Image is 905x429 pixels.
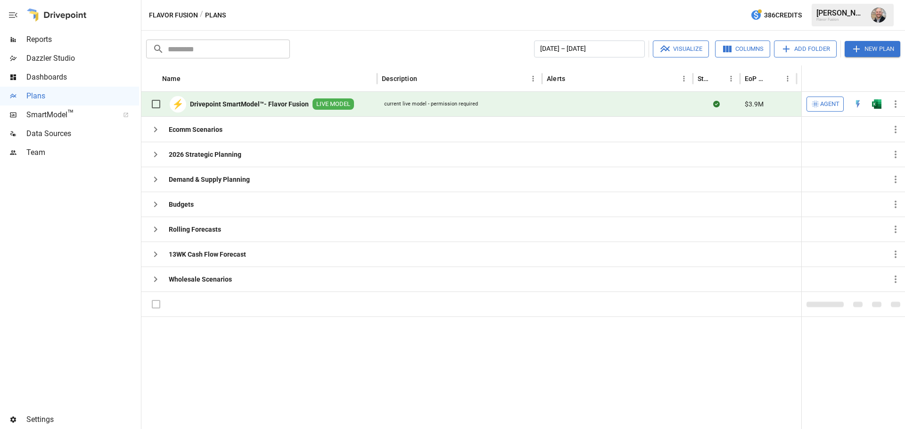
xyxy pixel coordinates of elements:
[170,96,186,113] div: ⚡
[162,75,181,82] div: Name
[169,150,241,159] b: 2026 Strategic Planning
[845,41,900,57] button: New Plan
[149,9,198,21] button: Flavor Fusion
[677,72,691,85] button: Alerts column menu
[816,17,865,22] div: Flavor Fusion
[169,225,221,234] b: Rolling Forecasts
[26,72,139,83] span: Dashboards
[527,72,540,85] button: Description column menu
[724,72,738,85] button: Status column menu
[181,72,195,85] button: Sort
[853,99,863,109] img: quick-edit-flash.b8aec18c.svg
[534,40,645,57] button: [DATE] – [DATE]
[67,108,74,120] span: ™
[566,72,579,85] button: Sort
[806,97,844,112] button: Agent
[169,200,194,209] b: Budgets
[713,99,720,109] div: Sync complete
[698,75,710,82] div: Status
[745,99,764,109] span: $3.9M
[547,75,565,82] div: Alerts
[892,72,905,85] button: Sort
[865,2,892,28] button: Dustin Jacobson
[26,90,139,102] span: Plans
[382,75,417,82] div: Description
[653,40,709,57] button: Visualize
[747,7,806,24] button: 386Credits
[26,34,139,45] span: Reports
[781,72,794,85] button: EoP Cash column menu
[26,147,139,158] span: Team
[711,72,724,85] button: Sort
[715,40,770,57] button: Columns
[764,9,802,21] span: 386 Credits
[26,109,113,121] span: SmartModel
[26,128,139,139] span: Data Sources
[169,175,250,184] b: Demand & Supply Planning
[768,72,781,85] button: Sort
[169,125,222,134] b: Ecomm Scenarios
[169,275,232,284] b: Wholesale Scenarios
[816,8,865,17] div: [PERSON_NAME]
[169,250,246,259] b: 13WK Cash Flow Forecast
[26,414,139,425] span: Settings
[745,75,767,82] div: EoP Cash
[774,40,837,57] button: Add Folder
[200,9,203,21] div: /
[418,72,431,85] button: Sort
[871,8,886,23] img: Dustin Jacobson
[820,99,839,110] span: Agent
[872,99,881,109] img: excel-icon.76473adf.svg
[853,99,863,109] div: Open in Quick Edit
[872,99,881,109] div: Open in Excel
[313,100,354,109] span: LIVE MODEL
[26,53,139,64] span: Dazzler Studio
[384,100,478,108] div: current live model - permission required
[190,99,309,109] b: Drivepoint SmartModel™- Flavor Fusion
